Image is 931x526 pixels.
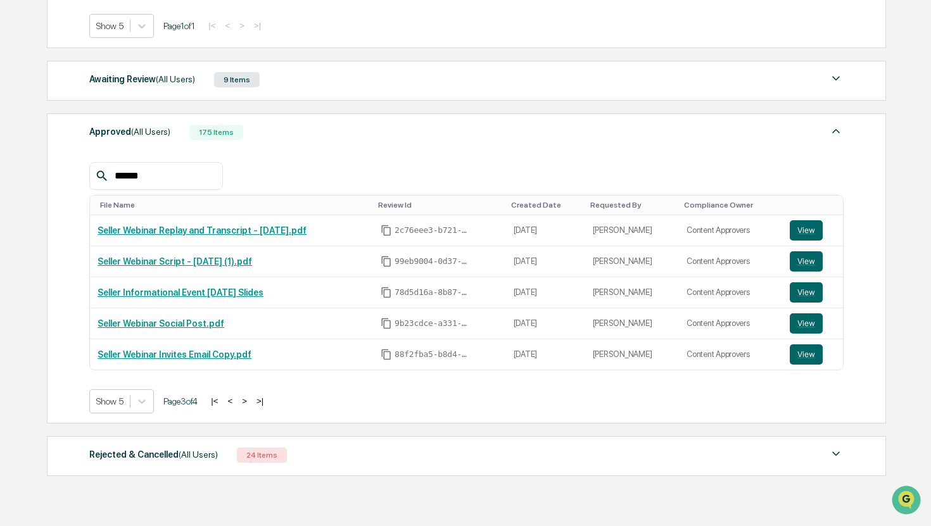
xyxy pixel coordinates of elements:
[8,178,85,201] a: 🔎Data Lookup
[790,344,835,365] a: View
[33,58,209,71] input: Clear
[395,349,471,360] span: 88f2fba5-b8d4-458f-a7ce-a04cdb82be33
[207,396,222,406] button: |<
[790,251,835,272] a: View
[215,101,231,116] button: Start new chat
[236,20,248,31] button: >
[89,446,218,463] div: Rejected & Cancelled
[89,123,170,140] div: Approved
[163,21,195,31] span: Page 1 of 1
[378,201,501,210] div: Toggle SortBy
[679,277,782,308] td: Content Approvers
[828,71,844,86] img: caret
[679,308,782,339] td: Content Approvers
[790,282,823,303] button: View
[790,313,823,334] button: View
[790,220,835,241] a: View
[585,215,679,246] td: [PERSON_NAME]
[8,154,87,177] a: 🖐️Preclearance
[179,449,218,460] span: (All Users)
[89,214,153,224] a: Powered byPylon
[98,349,251,360] a: Seller Webinar Invites Email Copy.pdf
[100,201,368,210] div: Toggle SortBy
[13,185,23,195] div: 🔎
[104,160,157,172] span: Attestations
[395,287,471,297] span: 78d5d16a-8b87-42a0-9a34-6893825324df
[506,215,585,246] td: [DATE]
[790,251,823,272] button: View
[25,160,82,172] span: Preclearance
[25,184,80,196] span: Data Lookup
[237,448,287,463] div: 24 Items
[126,215,153,224] span: Pylon
[506,277,585,308] td: [DATE]
[381,256,392,267] span: Copy Id
[585,246,679,277] td: [PERSON_NAME]
[511,201,580,210] div: Toggle SortBy
[790,344,823,365] button: View
[43,97,208,110] div: Start new chat
[790,282,835,303] a: View
[13,27,231,47] p: How can we help?
[214,72,260,87] div: 9 Items
[224,396,236,406] button: <
[679,215,782,246] td: Content Approvers
[13,161,23,171] div: 🖐️
[585,308,679,339] td: [PERSON_NAME]
[679,246,782,277] td: Content Approvers
[395,256,471,266] span: 99eb9004-0d37-4c1d-9fc3-4a0b5e8b8ef7
[590,201,674,210] div: Toggle SortBy
[87,154,162,177] a: 🗄️Attestations
[205,20,219,31] button: |<
[828,446,844,461] img: caret
[381,287,392,298] span: Copy Id
[381,318,392,329] span: Copy Id
[163,396,198,406] span: Page 3 of 4
[506,339,585,370] td: [DATE]
[792,201,838,210] div: Toggle SortBy
[890,484,925,518] iframe: Open customer support
[253,396,267,406] button: >|
[89,71,195,87] div: Awaiting Review
[506,246,585,277] td: [DATE]
[790,313,835,334] a: View
[828,123,844,139] img: caret
[92,161,102,171] div: 🗄️
[395,318,471,329] span: 9b23cdce-a331-4cab-a86d-b2ca8e809c8c
[221,20,234,31] button: <
[381,225,392,236] span: Copy Id
[790,220,823,241] button: View
[585,277,679,308] td: [PERSON_NAME]
[250,20,265,31] button: >|
[98,225,307,235] a: Seller Webinar Replay and Transcript - [DATE].pdf
[395,225,471,235] span: 2c76eee3-b721-494e-b5e8-e7e53965d8aa
[679,339,782,370] td: Content Approvers
[98,318,224,329] a: Seller Webinar Social Post.pdf
[506,308,585,339] td: [DATE]
[98,287,263,297] a: Seller Informational Event [DATE] Slides
[189,125,243,140] div: 175 Items
[13,97,35,120] img: 1746055101610-c473b297-6a78-478c-a979-82029cc54cd1
[684,201,777,210] div: Toggle SortBy
[585,339,679,370] td: [PERSON_NAME]
[43,110,160,120] div: We're available if you need us!
[131,127,170,137] span: (All Users)
[156,74,195,84] span: (All Users)
[98,256,252,266] a: Seller Webinar Script - [DATE] (1).pdf
[381,349,392,360] span: Copy Id
[238,396,251,406] button: >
